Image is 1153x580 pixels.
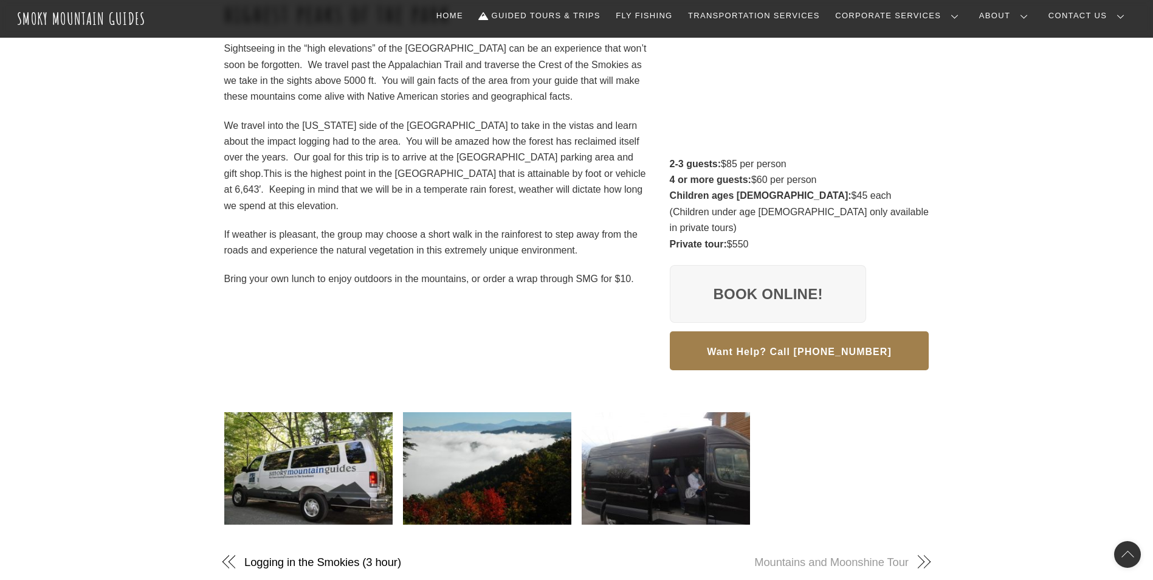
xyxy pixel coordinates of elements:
[597,554,909,570] a: Mountains and Moonshine Tour
[670,239,727,249] strong: Private tour:
[670,190,852,201] strong: Children ages [DEMOGRAPHIC_DATA]:
[670,331,929,370] button: Want Help? Call [PHONE_NUMBER]
[830,3,968,29] a: Corporate Services
[582,412,750,525] img: IMG_2407
[670,156,929,252] p: $85 per person $60 per person $45 each (Children under age [DEMOGRAPHIC_DATA] only available in p...
[224,168,646,211] span: This is the highest point in the [GEOGRAPHIC_DATA] that is attainable by foot or vehicle at 6,643...
[1044,3,1134,29] a: Contact Us
[670,159,721,169] strong: 2-3 guests:
[403,412,571,525] img: 2013-10-29+21.28.52
[224,271,647,287] p: Bring your own lunch to enjoy outdoors in the mountains, or order a wrap through SMG for $10.
[670,347,929,357] a: Want Help? Call [PHONE_NUMBER]
[432,3,468,29] a: Home
[974,3,1038,29] a: About
[224,412,393,525] img: SMG+Van
[224,41,647,105] p: Sightseeing in the “high elevations” of the [GEOGRAPHIC_DATA] can be an experience that won’t soo...
[670,174,751,185] strong: 4 or more guests:
[244,554,556,570] a: Logging in the Smokies (3 hour)
[224,229,638,255] span: If weather is pleasant, the group may choose a short walk in the rainforest to step away from the...
[611,3,677,29] a: Fly Fishing
[224,118,647,214] p: We travel into the [US_STATE] side of the [GEOGRAPHIC_DATA] to take in the vistas and learn about...
[683,3,824,29] a: Transportation Services
[670,265,867,323] a: Book Online!
[474,3,605,29] a: Guided Tours & Trips
[17,9,146,29] a: Smoky Mountain Guides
